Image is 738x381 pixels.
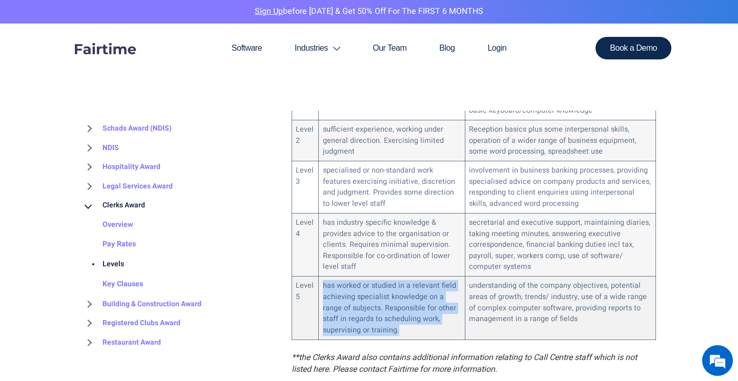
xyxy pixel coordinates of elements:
[319,277,465,340] td: has worked or studied in a relevant field achieving specialist knowledge on a range of subjects. ...
[255,5,283,17] a: Sign Up
[292,277,319,340] td: Level 5
[82,97,276,352] div: BROWSE TOPICS
[596,37,671,59] a: Book a Demo
[133,243,162,256] div: Submit
[82,196,145,215] a: Clerks Award
[292,120,319,161] td: Level 2
[465,213,656,276] td: secretarial and executive support, maintaining diaries, taking meeting minutes, answering executi...
[423,24,471,73] a: Blog
[278,24,356,73] a: Industries
[82,119,276,352] nav: BROWSE TOPICS
[5,282,195,319] textarea: Enter details in the input field
[17,183,75,191] div: Need Clerks Rates?
[292,352,656,375] figcaption: **the Clerks Award also contains additional information relating to Call Centre staff which is no...
[215,24,278,73] a: Software
[82,138,119,158] a: NDIS
[82,332,161,352] a: Restaurant Award
[82,119,172,138] a: Schads Award (NDIS)
[465,161,656,214] td: involvement in business banking processes, providing specialised advice on company products and s...
[471,24,523,73] a: Login
[17,51,43,77] img: d_7003521856_operators_12627000000521031
[82,274,143,294] a: Key Clauses
[53,57,172,71] div: Need Clerks Rates?
[292,161,319,214] td: Level 3
[319,120,465,161] td: sufficient experience, working under general direction. Exercising limited judgment
[24,204,162,215] div: We'll Send Them to You
[319,161,465,214] td: specialised or non-standard work features exercising initiative, discretion and judgment. Provide...
[168,5,193,30] div: Minimize live chat window
[82,255,124,274] a: Levels
[292,213,319,276] td: Level 4
[465,277,656,340] td: understanding of the company objectives, potential areas of growth, trends/ industry, use of a wi...
[82,177,173,196] a: Legal Services Award
[82,313,180,333] a: Registered Clubs Award
[465,120,656,161] td: Reception basics plus some interpersonal skills, operation of a wider range of business equipment...
[82,235,136,255] a: Pay Rates
[319,213,465,276] td: has industry specific knowledge & provides advice to the organisation or clients. Requires minima...
[610,44,657,52] span: Book a Demo
[356,24,423,73] a: Our Team
[82,294,201,313] a: Building & Construction Award
[8,5,730,18] p: before [DATE] & Get 50% Off for the FIRST 6 MONTHS
[82,215,133,235] a: Overview
[82,157,160,177] a: Hospitality Award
